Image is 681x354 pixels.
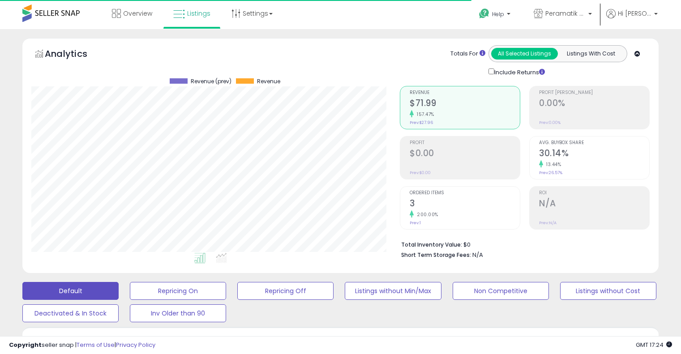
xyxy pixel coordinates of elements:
h2: N/A [539,198,649,210]
span: Profit [410,141,520,145]
button: Inv Older than 90 [130,304,226,322]
small: Prev: 0.00% [539,120,561,125]
button: Deactivated & In Stock [22,304,119,322]
span: Avg. Buybox Share [539,141,649,145]
small: Prev: 1 [410,220,421,226]
strong: Copyright [9,341,42,349]
a: Help [472,1,519,29]
h2: $0.00 [410,148,520,160]
span: N/A [472,251,483,259]
span: Revenue [410,90,520,95]
button: Repricing Off [237,282,334,300]
li: $0 [401,239,643,249]
small: 13.44% [543,161,561,168]
p: Listing States: [553,334,659,343]
b: Short Term Storage Fees: [401,251,471,259]
span: Listings [187,9,210,18]
div: seller snap | | [9,341,155,350]
button: All Selected Listings [491,48,558,60]
h5: Analytics [45,47,105,62]
small: Prev: 26.57% [539,170,562,175]
a: Hi [PERSON_NAME] [606,9,658,29]
button: Repricing On [130,282,226,300]
h2: 0.00% [539,98,649,110]
span: 2025-08-13 17:24 GMT [636,341,672,349]
small: 157.47% [414,111,434,118]
small: Prev: $27.96 [410,120,433,125]
div: Totals For [450,50,485,58]
div: Include Returns [482,67,556,77]
h2: $71.99 [410,98,520,110]
a: Privacy Policy [116,341,155,349]
h2: 3 [410,198,520,210]
small: 200.00% [414,211,438,218]
span: Peramatik Goods Ltd CA [545,9,586,18]
button: Non Competitive [453,282,549,300]
span: Hi [PERSON_NAME] [618,9,651,18]
span: Revenue (prev) [191,78,231,85]
button: Default [22,282,119,300]
h2: 30.14% [539,148,649,160]
span: Help [492,10,504,18]
span: Revenue [257,78,280,85]
small: Prev: N/A [539,220,557,226]
span: Overview [123,9,152,18]
a: Terms of Use [77,341,115,349]
small: Prev: $0.00 [410,170,431,175]
b: Total Inventory Value: [401,241,462,248]
i: Get Help [479,8,490,19]
span: Profit [PERSON_NAME] [539,90,649,95]
button: Listings With Cost [557,48,624,60]
span: Ordered Items [410,191,520,196]
button: Listings without Min/Max [345,282,441,300]
span: ROI [539,191,649,196]
button: Listings without Cost [560,282,656,300]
